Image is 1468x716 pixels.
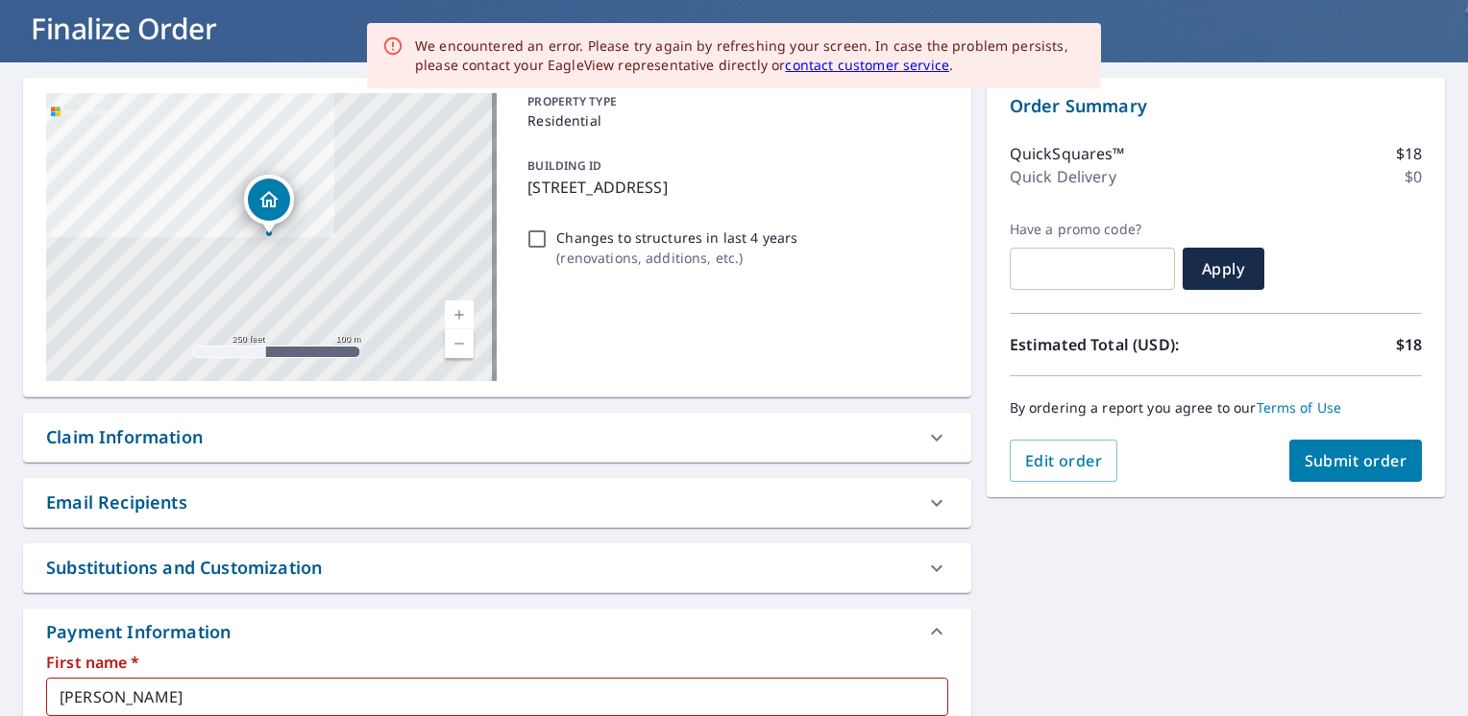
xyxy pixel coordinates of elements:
[1010,399,1422,417] p: By ordering a report you agree to our
[23,413,971,462] div: Claim Information
[46,489,187,515] div: Email Recipients
[1396,142,1422,165] p: $18
[1257,398,1342,417] a: Terms of Use
[527,176,940,199] p: [STREET_ADDRESS]
[556,227,797,248] p: Changes to structures in last 4 years
[1396,333,1422,356] p: $18
[445,329,474,358] a: Current Level 17, Zoom Out
[46,655,948,670] label: First name
[527,157,601,174] p: BUILDING ID
[445,300,474,329] a: Current Level 17, Zoom In
[1305,450,1407,471] span: Submit order
[46,424,203,450] div: Claim Information
[46,619,238,645] div: Payment Information
[244,175,294,234] div: Dropped pin, building 1, Residential property, 149 Willow Lake Dr Leesburg, GA 31763
[1198,258,1249,279] span: Apply
[23,9,1445,48] h1: Finalize Order
[1183,248,1264,290] button: Apply
[1010,333,1216,356] p: Estimated Total (USD):
[23,543,971,592] div: Substitutions and Customization
[556,248,797,268] p: ( renovations, additions, etc. )
[1010,440,1118,482] button: Edit order
[1010,93,1422,119] p: Order Summary
[1010,142,1125,165] p: QuickSquares™
[1025,450,1103,471] span: Edit order
[1010,165,1116,188] p: Quick Delivery
[23,609,971,655] div: Payment Information
[23,478,971,527] div: Email Recipients
[527,110,940,131] p: Residential
[527,93,940,110] p: PROPERTY TYPE
[46,555,322,581] div: Substitutions and Customization
[1405,165,1422,188] p: $0
[785,56,949,74] a: contact customer service
[415,36,1086,75] div: We encountered an error. Please try again by refreshing your screen. In case the problem persists...
[1289,440,1423,482] button: Submit order
[1010,221,1175,238] label: Have a promo code?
